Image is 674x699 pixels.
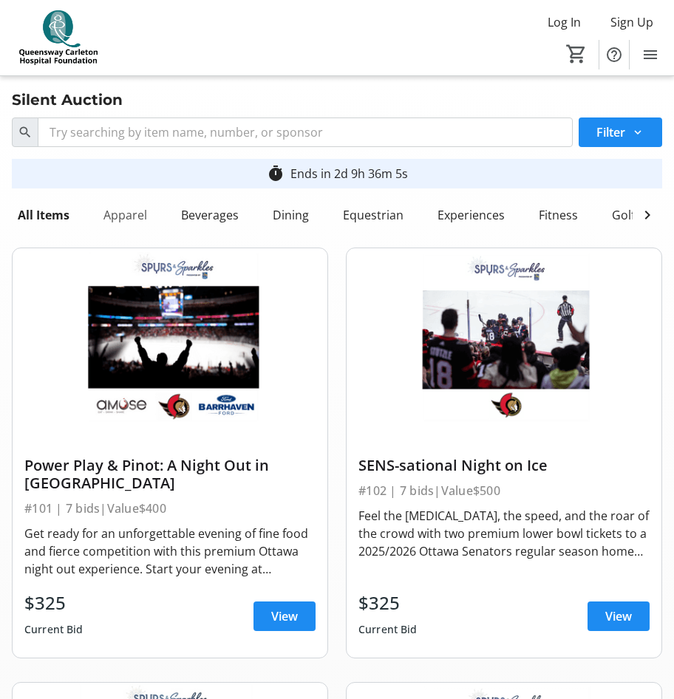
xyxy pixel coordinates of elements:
[596,123,625,141] span: Filter
[3,88,132,112] div: Silent Auction
[358,616,418,643] div: Current Bid
[358,457,650,474] div: SENS-sational Night on Ice
[337,200,409,230] div: Equestrian
[358,507,650,560] div: Feel the [MEDICAL_DATA], the speed, and the roar of the crowd with two premium lower bowl tickets...
[24,457,316,492] div: Power Play & Pinot: A Night Out in [GEOGRAPHIC_DATA]
[588,601,650,631] a: View
[290,165,408,183] div: Ends in 2d 9h 36m 5s
[175,200,245,230] div: Beverages
[98,200,153,230] div: Apparel
[605,607,632,625] span: View
[358,590,418,616] div: $325
[13,248,327,426] img: Power Play & Pinot: A Night Out in Ottawa
[9,10,107,66] img: QCH Foundation's Logo
[358,480,650,501] div: #102 | 7 bids | Value $500
[579,117,662,147] button: Filter
[599,40,629,69] button: Help
[38,117,573,147] input: Try searching by item name, number, or sponsor
[24,525,316,578] div: Get ready for an unforgettable evening of fine food and fierce competition with this premium Otta...
[432,200,511,230] div: Experiences
[599,10,665,34] button: Sign Up
[533,200,584,230] div: Fitness
[24,590,84,616] div: $325
[253,601,316,631] a: View
[271,607,298,625] span: View
[610,13,653,31] span: Sign Up
[606,200,641,230] div: Golf
[24,498,316,519] div: #101 | 7 bids | Value $400
[24,616,84,643] div: Current Bid
[548,13,581,31] span: Log In
[347,248,661,426] img: SENS-sational Night on Ice
[12,200,75,230] div: All Items
[636,40,665,69] button: Menu
[267,200,315,230] div: Dining
[536,10,593,34] button: Log In
[267,165,285,183] mat-icon: timer_outline
[563,41,590,67] button: Cart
